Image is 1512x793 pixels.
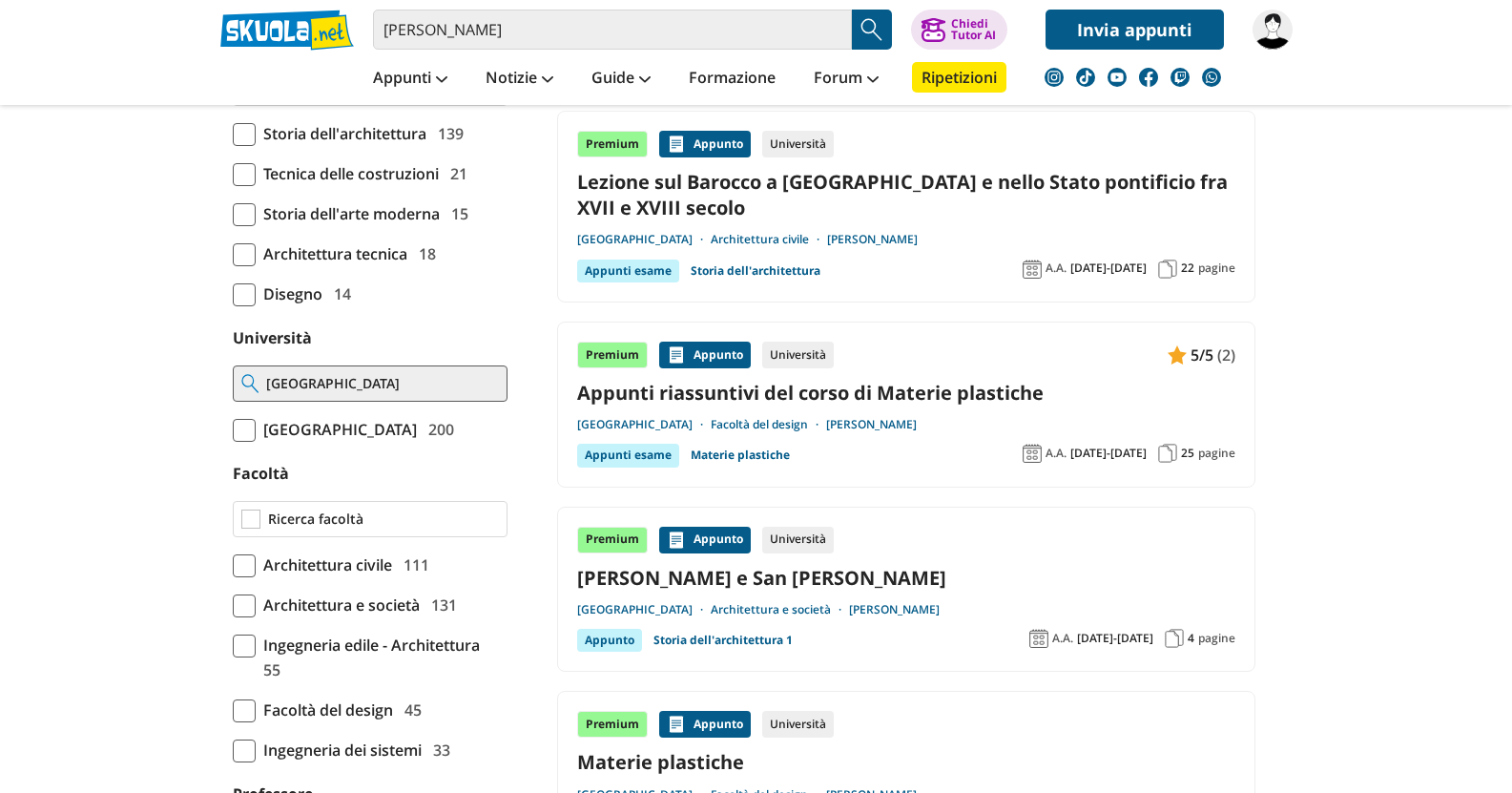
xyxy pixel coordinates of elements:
span: 200 [421,417,454,442]
div: Premium [577,711,648,738]
a: [PERSON_NAME] [827,232,918,247]
span: (2) [1217,343,1235,367]
span: 18 [411,241,436,266]
span: Facoltà del design [256,698,393,722]
a: Architettura e società [711,602,849,617]
button: Search Button [852,10,892,50]
div: Università [762,131,834,157]
img: tiktok [1076,68,1095,87]
a: [PERSON_NAME] e San [PERSON_NAME] [577,565,1235,591]
img: Pagine [1165,629,1184,648]
a: Lezione sul Barocco a [GEOGRAPHIC_DATA] e nello Stato pontificio fra XVII e XVIII secolo [577,169,1235,220]
a: [GEOGRAPHIC_DATA] [577,417,711,432]
span: 111 [396,553,429,577]
img: youtube [1108,68,1127,87]
span: 15 [444,201,468,226]
span: A.A. [1046,261,1067,276]
img: silviadegiuli [1253,10,1293,50]
a: Notizie [481,62,558,96]
img: Pagine [1158,444,1177,463]
a: [GEOGRAPHIC_DATA] [577,602,711,617]
span: [DATE]-[DATE] [1070,446,1147,461]
img: Appunti contenuto [1168,345,1187,365]
span: pagine [1198,446,1235,461]
div: Appunto [659,131,751,157]
div: Università [762,527,834,553]
a: Materie plastiche [577,749,1235,775]
img: twitch [1170,68,1190,87]
a: [PERSON_NAME] [826,417,917,432]
span: Ingegneria edile - Architettura [256,633,480,657]
a: Ripetizioni [912,62,1006,93]
div: Appunto [577,629,642,652]
span: Tecnica delle costruzioni [256,161,439,186]
img: Anno accademico [1023,444,1042,463]
img: WhatsApp [1202,68,1221,87]
span: pagine [1198,261,1235,276]
span: Architettura tecnica [256,241,407,266]
a: Appunti riassuntivi del corso di Materie plastiche [577,380,1235,406]
div: Chiedi Tutor AI [951,18,996,41]
a: Invia appunti [1046,10,1224,50]
img: facebook [1139,68,1158,87]
span: [DATE]-[DATE] [1077,631,1153,646]
img: Pagine [1158,260,1177,279]
img: Appunti contenuto [667,531,686,550]
input: Ricerca universita [266,374,498,393]
a: [PERSON_NAME] [849,602,940,617]
span: Ingegneria dei sistemi [256,738,422,762]
img: Appunti contenuto [667,715,686,734]
span: 139 [430,121,464,146]
span: 5/5 [1191,343,1213,367]
img: instagram [1045,68,1064,87]
input: Cerca appunti, riassunti o versioni [373,10,852,50]
span: 4 [1188,631,1194,646]
div: Appunti esame [577,444,679,467]
a: Architettura civile [711,232,827,247]
span: 22 [1181,261,1194,276]
span: [GEOGRAPHIC_DATA] [256,417,417,442]
span: Disegno [256,282,322,306]
span: Storia dell'architettura [256,121,426,146]
img: Appunti contenuto [667,135,686,154]
div: Università [762,342,834,368]
a: Facoltà del design [711,417,826,432]
img: Ricerca universita [241,374,259,393]
span: pagine [1198,631,1235,646]
a: Forum [809,62,883,96]
input: Ricerca facoltà [268,510,499,529]
span: 45 [397,698,422,722]
a: Materie plastiche [691,444,790,467]
span: A.A. [1052,631,1073,646]
img: Ricerca facoltà [241,510,260,529]
img: Appunti contenuto [667,345,686,365]
span: A.A. [1046,446,1067,461]
div: Appunto [659,527,751,553]
div: Premium [577,342,648,368]
span: 131 [424,593,457,617]
span: 14 [326,282,351,306]
div: Premium [577,527,648,553]
label: Facoltà [233,463,289,484]
span: Architettura civile [256,553,392,577]
div: Premium [577,131,648,157]
span: 21 [443,161,467,186]
span: 33 [425,738,450,762]
a: Formazione [684,62,780,96]
img: Anno accademico [1023,260,1042,279]
a: Guide [587,62,655,96]
span: 25 [1181,446,1194,461]
img: Cerca appunti, riassunti o versioni [858,15,886,44]
span: 55 [256,657,280,682]
a: Storia dell'architettura [691,260,820,282]
a: [GEOGRAPHIC_DATA] [577,232,711,247]
span: Storia dell'arte moderna [256,201,440,226]
img: Anno accademico [1029,629,1048,648]
button: ChiediTutor AI [911,10,1007,50]
div: Appunto [659,342,751,368]
div: Università [762,711,834,738]
div: Appunti esame [577,260,679,282]
a: Storia dell'architettura 1 [653,629,793,652]
label: Università [233,327,312,348]
span: Architettura e società [256,593,420,617]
